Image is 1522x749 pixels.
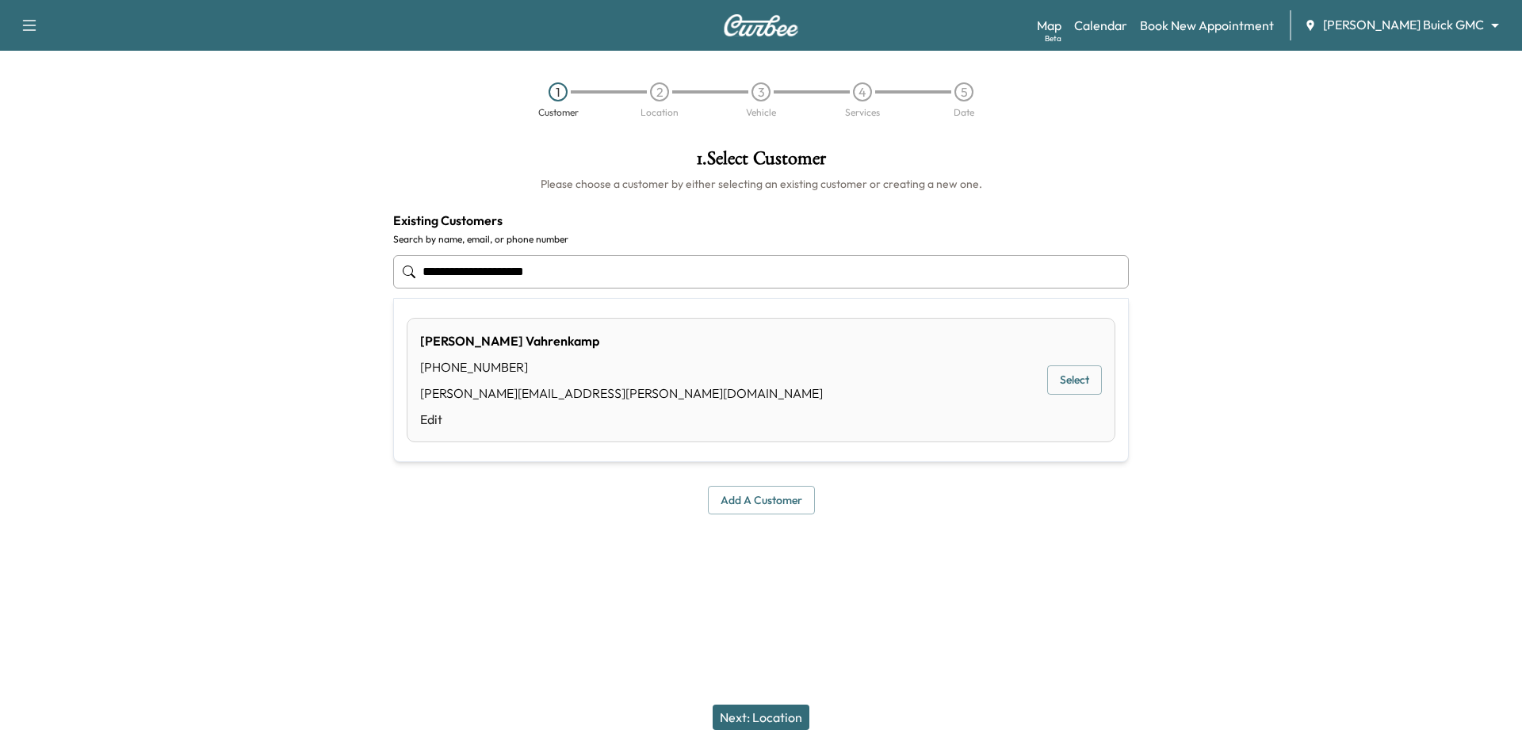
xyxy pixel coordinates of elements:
div: 1 [549,82,568,101]
div: 4 [853,82,872,101]
div: Services [845,108,880,117]
button: Next: Location [713,705,809,730]
button: Add a customer [708,486,815,515]
img: Curbee Logo [723,14,799,36]
div: Customer [538,108,579,117]
div: 5 [954,82,973,101]
h4: Existing Customers [393,211,1129,230]
button: Select [1047,365,1102,395]
div: [PHONE_NUMBER] [420,357,823,376]
span: [PERSON_NAME] Buick GMC [1323,16,1484,34]
div: Vehicle [746,108,776,117]
div: Location [641,108,679,117]
a: MapBeta [1037,16,1061,35]
div: Beta [1045,32,1061,44]
div: 2 [650,82,669,101]
h1: 1 . Select Customer [393,149,1129,176]
div: [PERSON_NAME] Vahrenkamp [420,331,823,350]
a: Edit [420,410,823,429]
a: Calendar [1074,16,1127,35]
label: Search by name, email, or phone number [393,233,1129,246]
h6: Please choose a customer by either selecting an existing customer or creating a new one. [393,176,1129,192]
div: [PERSON_NAME][EMAIL_ADDRESS][PERSON_NAME][DOMAIN_NAME] [420,384,823,403]
div: 3 [751,82,771,101]
div: Date [954,108,974,117]
a: Book New Appointment [1140,16,1274,35]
